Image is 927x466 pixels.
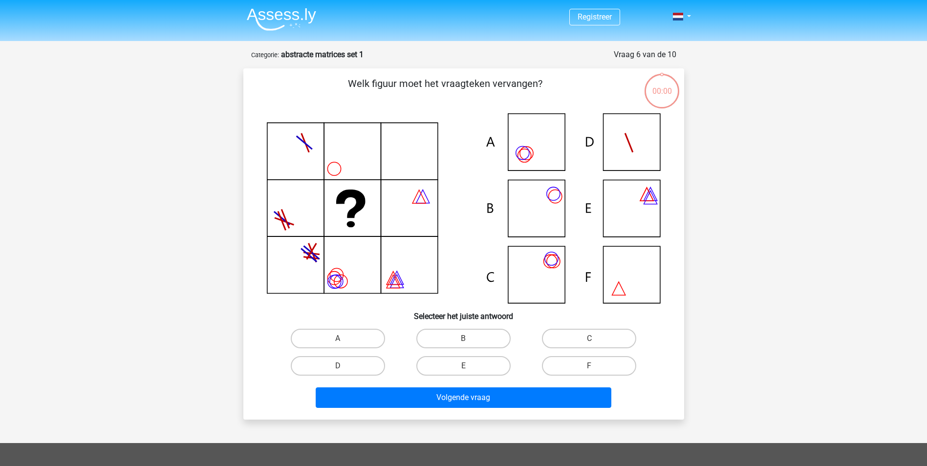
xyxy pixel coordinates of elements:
[614,49,676,61] div: Vraag 6 van de 10
[316,387,611,408] button: Volgende vraag
[644,73,680,97] div: 00:00
[247,8,316,31] img: Assessly
[542,329,636,348] label: C
[251,51,279,59] small: Categorie:
[416,329,511,348] label: B
[291,356,385,376] label: D
[578,12,612,21] a: Registreer
[281,50,364,59] strong: abstracte matrices set 1
[542,356,636,376] label: F
[291,329,385,348] label: A
[416,356,511,376] label: E
[259,304,668,321] h6: Selecteer het juiste antwoord
[259,76,632,106] p: Welk figuur moet het vraagteken vervangen?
